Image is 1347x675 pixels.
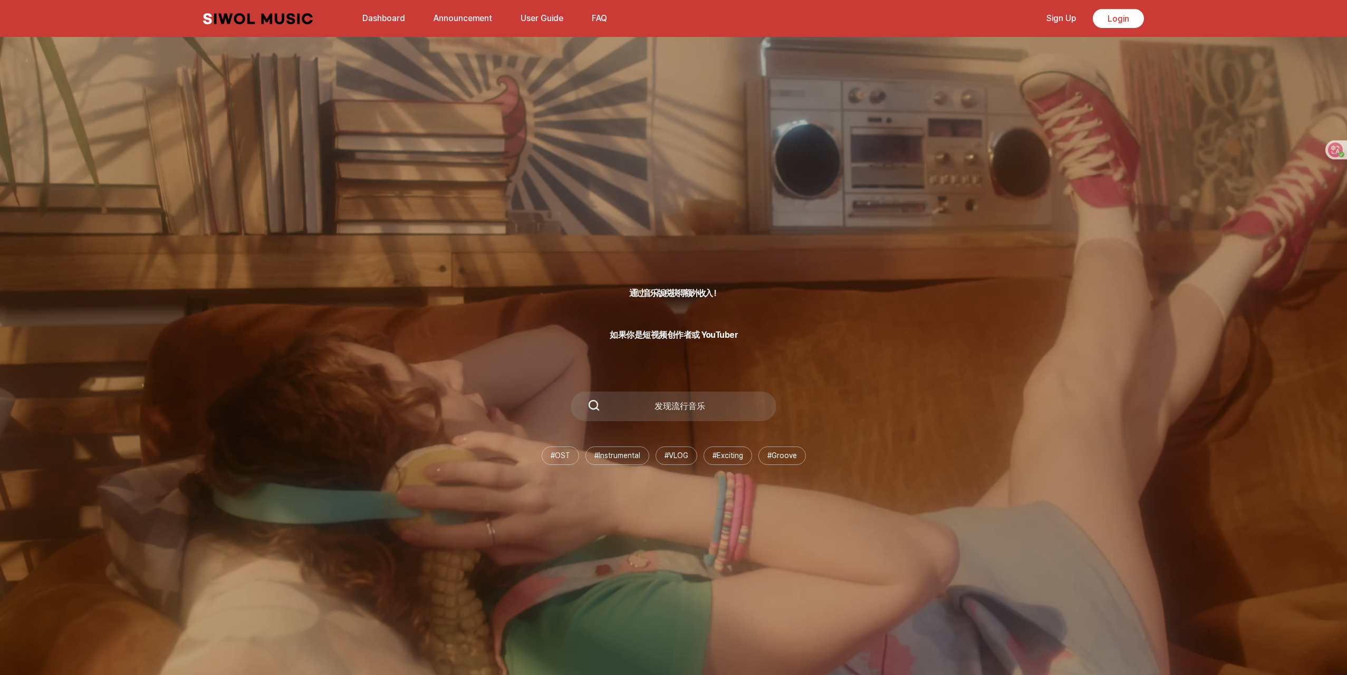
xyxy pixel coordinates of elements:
font: 如果你是短视频创作者或 YouTuber [610,330,737,340]
li: # Instrumental [585,446,649,465]
a: Sign Up [1040,7,1082,30]
a: Dashboard [356,7,411,30]
button: FAQ [585,6,613,31]
li: # OST [542,446,579,465]
a: Announcement [427,7,498,30]
font: 通过音乐版税获得额外收入！ [629,288,718,298]
li: # VLOG [656,446,697,465]
a: User Guide [514,7,570,30]
li: # Exciting [704,446,752,465]
li: # Groove [758,446,806,465]
font: 发现流行音乐 [655,401,705,411]
a: Login [1093,9,1144,28]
